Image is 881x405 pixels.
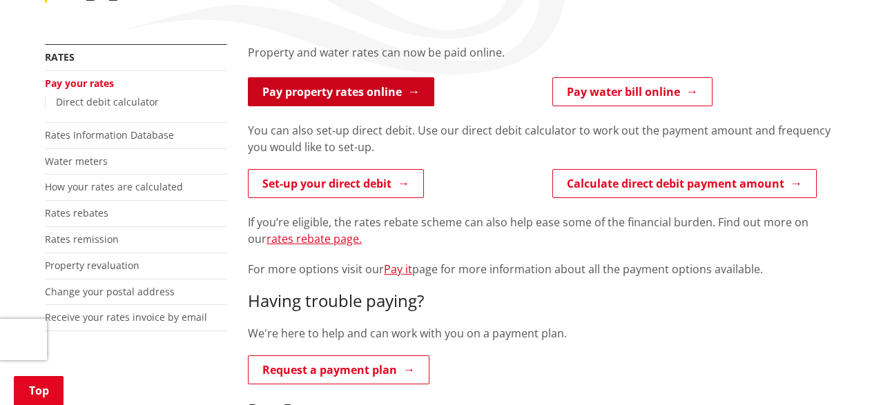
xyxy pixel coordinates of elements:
a: rates rebate page. [267,231,362,246]
a: How your rates are calculated [45,180,183,193]
a: Rates [45,50,75,63]
a: Change your postal address [45,285,175,298]
a: Pay water bill online [552,77,713,106]
a: Receive your rates invoice by email [45,310,207,324]
p: If you’re eligible, the rates rebate scheme can also help ease some of the financial burden. Find... [248,214,836,247]
a: Rates remission [45,233,119,246]
a: Pay your rates [45,77,114,90]
a: Set-up your direct debit [248,169,424,198]
a: Direct debit calculator [56,95,159,108]
a: Request a payment plan [248,355,429,384]
p: For more options visit our page for more information about all the payment options available. [248,261,836,277]
div: Property and water rates can now be paid online. [248,44,836,77]
p: You can also set-up direct debit. Use our direct debit calculator to work out the payment amount ... [248,122,836,155]
a: Top [14,376,64,405]
a: Pay it [384,261,412,277]
iframe: Messenger Launcher [817,347,867,397]
h3: Having trouble paying? [248,291,836,311]
a: Property revaluation [45,259,139,272]
a: Rates rebates [45,206,108,219]
p: We're here to help and can work with you on a payment plan. [248,325,836,342]
a: Pay property rates online [248,77,434,106]
a: Calculate direct debit payment amount [552,169,817,198]
a: Water meters [45,155,108,168]
a: Rates Information Database [45,128,174,141]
